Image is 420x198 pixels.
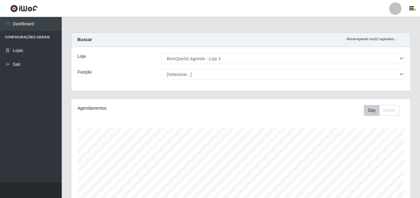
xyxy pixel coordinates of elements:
[364,105,380,116] button: Day
[10,5,38,12] img: CoreUI Logo
[77,37,92,42] strong: Buscar
[347,37,397,41] i: Recarregando em 22 segundos...
[77,53,85,60] label: Loja
[77,105,208,112] div: Agendamentos
[77,69,92,75] label: Função
[364,105,404,116] div: Toolbar with button groups
[364,105,399,116] div: First group
[379,105,399,116] button: Month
